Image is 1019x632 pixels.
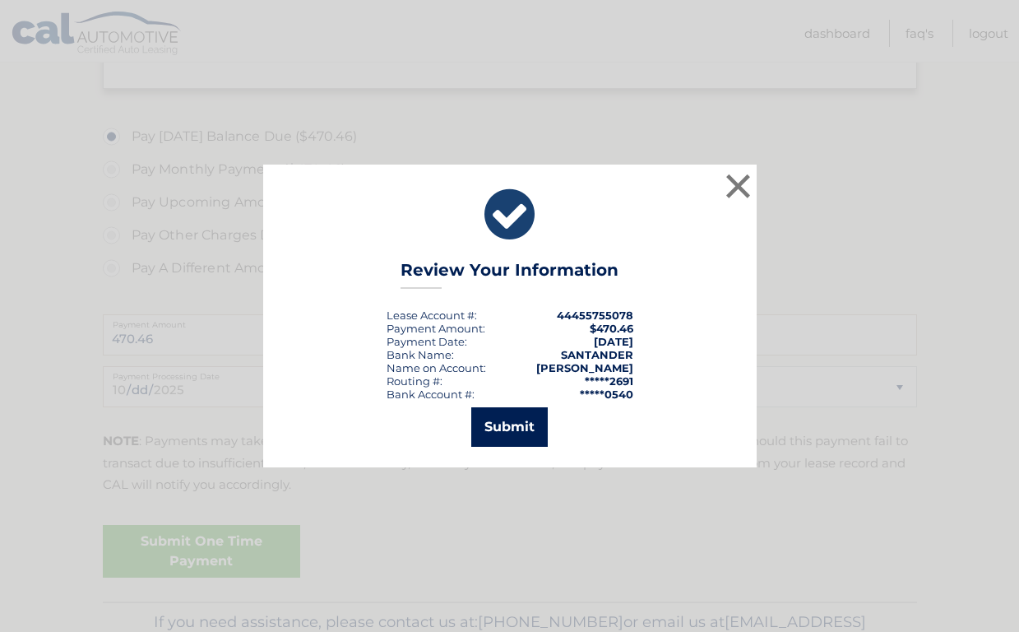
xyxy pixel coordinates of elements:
div: : [387,335,467,348]
div: Name on Account: [387,361,486,374]
button: × [722,170,755,202]
div: Payment Amount: [387,322,485,335]
div: Bank Account #: [387,388,475,401]
span: $470.46 [590,322,633,335]
button: Submit [471,407,548,447]
h3: Review Your Information [401,260,618,289]
div: Routing #: [387,374,442,388]
span: Payment Date [387,335,465,348]
strong: [PERSON_NAME] [536,361,633,374]
div: Bank Name: [387,348,454,361]
strong: 44455755078 [557,309,633,322]
strong: SANTANDER [561,348,633,361]
div: Lease Account #: [387,309,477,322]
span: [DATE] [594,335,633,348]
